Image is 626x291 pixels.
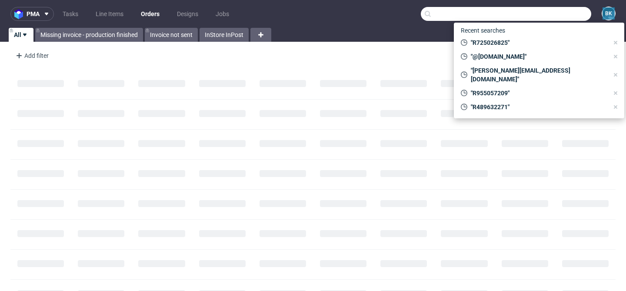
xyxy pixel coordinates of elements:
span: "R489632271" [467,103,609,111]
a: Line Items [90,7,129,21]
a: All [9,28,33,42]
span: "R955057209" [467,89,609,97]
button: pma [10,7,54,21]
span: pma [27,11,40,17]
a: Invoice not sent [145,28,198,42]
a: Orders [136,7,165,21]
span: Recent searches [457,23,509,37]
a: Jobs [210,7,234,21]
span: "[PERSON_NAME][EMAIL_ADDRESS][DOMAIN_NAME]" [467,66,609,84]
span: "R725026825" [467,38,609,47]
div: Add filter [12,49,50,63]
a: InStore InPost [200,28,249,42]
figcaption: BK [603,7,615,20]
span: "@[DOMAIN_NAME]" [467,52,609,61]
a: Missing invoice - production finished [35,28,143,42]
a: Designs [172,7,203,21]
a: Tasks [57,7,83,21]
img: logo [14,9,27,19]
